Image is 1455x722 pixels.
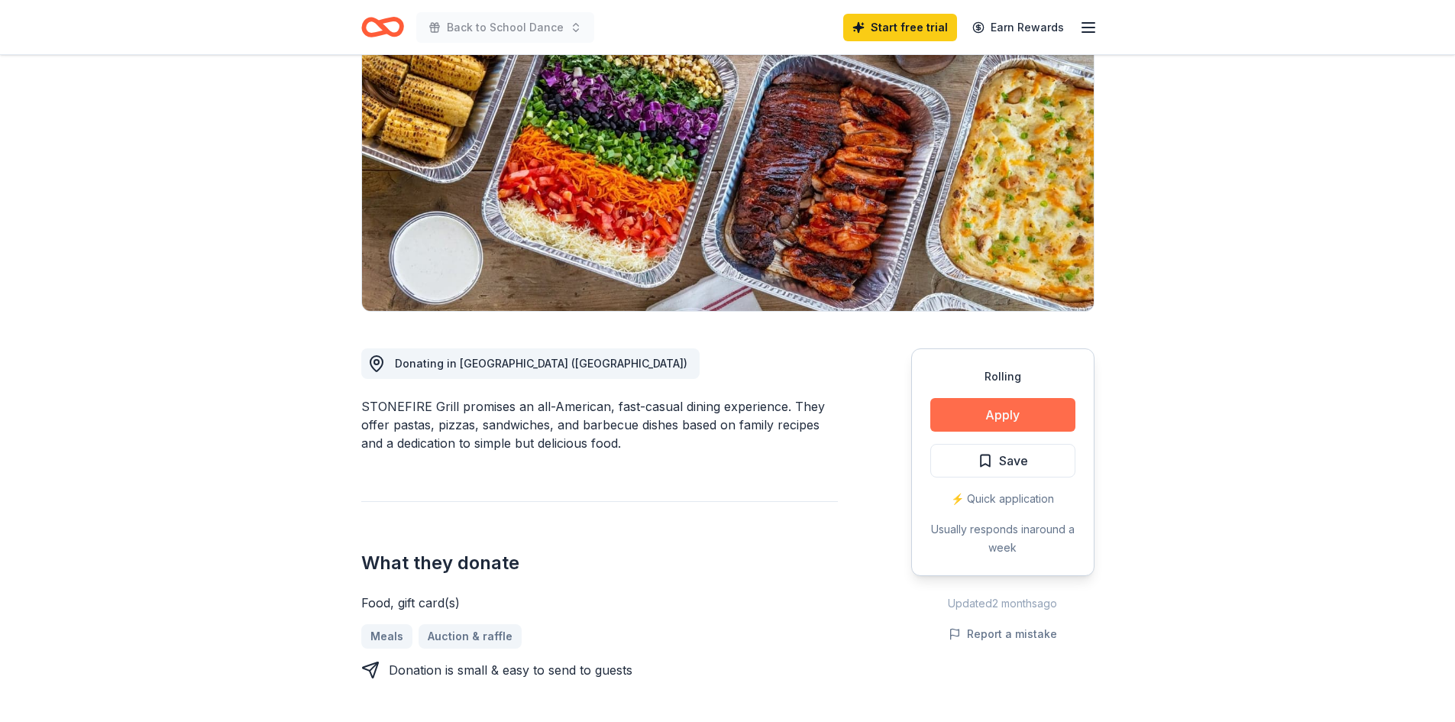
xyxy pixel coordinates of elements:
[361,551,838,575] h2: What they donate
[930,367,1075,386] div: Rolling
[930,520,1075,557] div: Usually responds in around a week
[963,14,1073,41] a: Earn Rewards
[395,357,687,370] span: Donating in [GEOGRAPHIC_DATA] ([GEOGRAPHIC_DATA])
[843,14,957,41] a: Start free trial
[361,9,404,45] a: Home
[362,19,1094,311] img: Image for STONEFIRE Grill
[911,594,1094,613] div: Updated 2 months ago
[999,451,1028,471] span: Save
[361,397,838,452] div: STONEFIRE Grill promises an all-American, fast-casual dining experience. They offer pastas, pizza...
[447,18,564,37] span: Back to School Dance
[419,624,522,649] a: Auction & raffle
[361,594,838,612] div: Food, gift card(s)
[930,490,1075,508] div: ⚡️ Quick application
[416,12,594,43] button: Back to School Dance
[949,625,1057,643] button: Report a mistake
[389,661,632,679] div: Donation is small & easy to send to guests
[930,444,1075,478] button: Save
[930,398,1075,432] button: Apply
[361,624,412,649] a: Meals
